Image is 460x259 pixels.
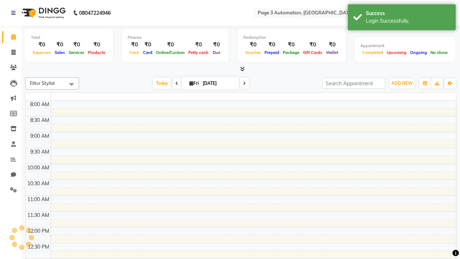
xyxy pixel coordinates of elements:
[301,41,324,49] div: ₹0
[154,50,187,55] span: Online/Custom
[391,81,413,86] span: ADD NEW
[67,41,86,49] div: ₹0
[141,50,154,55] span: Card
[301,50,324,55] span: Gift Cards
[324,50,340,55] span: Wallet
[29,117,51,124] div: 8:30 AM
[322,78,385,89] input: Search Appointment
[385,50,408,55] span: Upcoming
[29,148,51,156] div: 9:30 AM
[429,50,450,55] span: No show
[263,41,281,49] div: ₹0
[154,41,187,49] div: ₹0
[153,78,171,89] span: Today
[243,41,263,49] div: ₹0
[211,50,222,55] span: Due
[390,78,414,88] button: ADD NEW
[281,41,301,49] div: ₹0
[53,41,67,49] div: ₹0
[128,35,223,41] div: Finance
[29,101,51,108] div: 8:00 AM
[67,50,86,55] span: Services
[128,50,141,55] span: Cash
[408,50,429,55] span: Ongoing
[31,50,53,55] span: Expenses
[53,50,67,55] span: Sales
[26,212,51,219] div: 11:30 AM
[263,50,281,55] span: Prepaid
[128,41,141,49] div: ₹0
[26,227,51,235] div: 12:00 PM
[26,243,51,251] div: 12:30 PM
[360,50,385,55] span: Completed
[31,41,53,49] div: ₹0
[201,78,236,89] input: 2025-10-03
[360,43,450,49] div: Appointment
[79,3,111,23] b: 08047224946
[31,35,107,41] div: Total
[210,41,223,49] div: ₹0
[187,50,210,55] span: Petty cash
[187,41,210,49] div: ₹0
[29,132,51,140] div: 9:00 AM
[243,50,263,55] span: Voucher
[26,180,51,187] div: 10:30 AM
[18,3,68,23] img: logo
[281,50,301,55] span: Package
[86,41,107,49] div: ₹0
[324,41,340,49] div: ₹0
[30,80,55,86] span: Filter Stylist
[366,17,450,25] div: Login Successfully.
[141,41,154,49] div: ₹0
[26,196,51,203] div: 11:00 AM
[26,164,51,172] div: 10:00 AM
[188,81,201,86] span: Fri
[366,10,450,17] div: Success
[86,50,107,55] span: Products
[243,35,340,41] div: Redemption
